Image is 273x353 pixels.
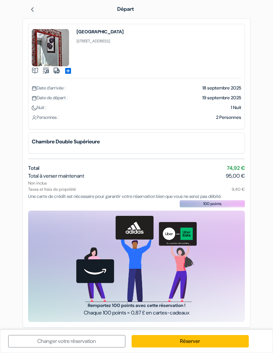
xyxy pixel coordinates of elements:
[28,193,222,199] span: Une carte de crédit est nécessaire pour garantir votre réservation bien que vous ne serez pas déb...
[32,85,65,91] span: Date d'arrivée :
[32,96,37,101] img: calendar.svg
[216,114,241,120] span: 2 Personnes
[117,6,134,12] span: Départ
[32,86,37,91] img: calendar.svg
[32,67,38,74] img: book.svg
[232,186,245,192] span: 9,40 €
[202,85,241,91] span: 18 septembre 2025
[203,201,222,207] span: 100 points
[32,105,37,110] img: moon.svg
[53,67,60,74] img: truck.svg
[28,165,39,171] span: Total
[202,95,241,101] span: 19 septembre 2025
[77,29,124,34] h4: [GEOGRAPHIC_DATA]
[226,172,245,180] span: 95,00 €
[30,7,35,12] img: left_arrow.svg
[76,216,197,302] img: gift_card_hero_new.png
[64,67,72,75] span: add_box
[84,302,190,309] span: Remportez 100 points avec cette réservation !
[8,335,125,347] a: Changer votre réservation
[32,114,59,120] span: Personnes :
[28,172,245,180] div: Total à verser maintenant
[132,335,249,347] a: Réserver
[231,104,241,110] span: 1 Nuit
[32,104,46,110] span: Nuit :
[77,39,110,44] small: [STREET_ADDRESS]
[43,67,49,74] img: music.svg
[32,115,37,120] img: user_icon.svg
[32,95,68,101] span: Date de départ :
[28,180,245,192] div: Non inclus Taxes et frais de propriété
[227,164,245,172] span: 74,92 €
[32,138,241,146] b: Chambre Double Supérieure
[84,309,190,317] span: Chaque 100 points = 0,87 £ en cartes-cadeaux
[64,67,72,73] a: add_box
